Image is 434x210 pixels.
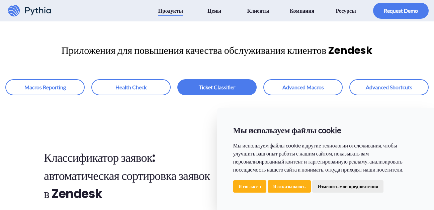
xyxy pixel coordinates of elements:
[158,5,183,16] span: Продукты
[233,141,418,174] p: Мы используем файлы cookie и другие технологии отслеживания, чтобы улучшить ваш опыт работы с наш...
[312,180,383,193] button: Изменить мои предпочтения
[247,5,269,16] span: Клиенты
[268,180,311,193] button: Я отказываюсь
[233,180,267,193] button: Я согласен
[207,5,221,16] span: Цены
[233,124,418,136] p: Мы используем файлы cookie
[44,149,211,203] h2: Классификатор заявок: автоматическая сортировка заявок в Zendesk
[336,5,356,16] span: Ресурсы
[290,5,315,16] span: Компания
